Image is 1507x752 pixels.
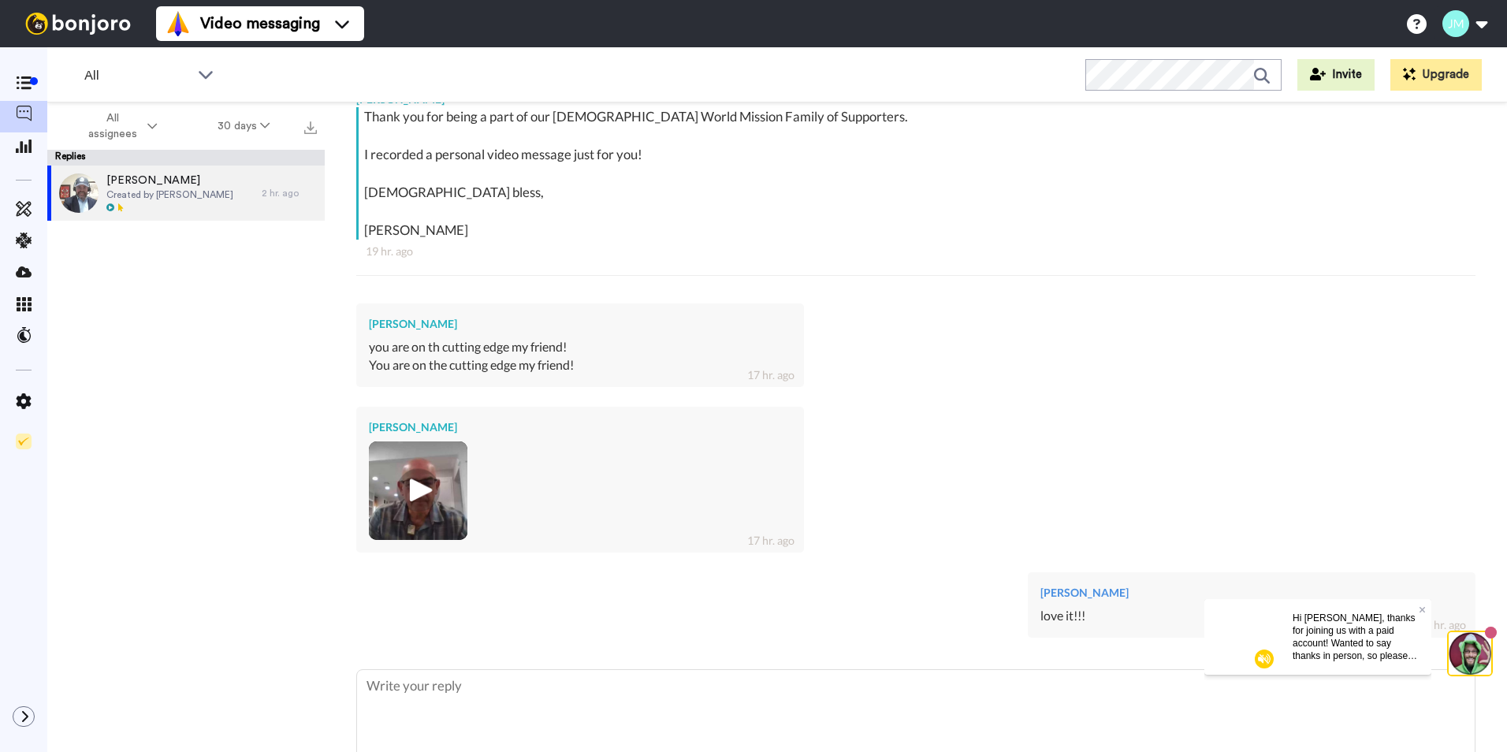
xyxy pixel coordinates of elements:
[396,469,440,512] img: ic_play_thick.png
[88,13,213,125] span: Hi [PERSON_NAME], thanks for joining us with a paid account! Wanted to say thanks in person, so p...
[1040,585,1463,601] div: [PERSON_NAME]
[19,13,137,35] img: bj-logo-header-white.svg
[59,173,99,213] img: fa6eb12c-359f-43d9-845c-5f7b8001c1bf-thumb.jpg
[300,114,322,138] button: Export all results that match these filters now.
[2,3,44,46] img: 3183ab3e-59ed-45f6-af1c-10226f767056-1659068401.jpg
[369,356,791,374] div: You are on the cutting edge my friend!
[200,13,320,35] span: Video messaging
[47,150,325,166] div: Replies
[166,11,191,36] img: vm-color.svg
[47,166,325,221] a: [PERSON_NAME]Created by [PERSON_NAME]2 hr. ago
[106,173,233,188] span: [PERSON_NAME]
[1297,59,1375,91] button: Invite
[366,244,1466,259] div: 19 hr. ago
[1040,607,1463,625] div: love it!!!
[188,112,300,140] button: 30 days
[50,104,188,148] button: All assignees
[369,316,791,332] div: [PERSON_NAME]
[80,110,144,142] span: All assignees
[1425,617,1466,633] div: 2 hr. ago
[106,188,233,201] span: Created by [PERSON_NAME]
[747,533,794,549] div: 17 hr. ago
[369,419,791,435] div: [PERSON_NAME]
[84,66,190,85] span: All
[50,50,69,69] img: mute-white.svg
[369,441,467,540] img: 8aedbe74-9d12-4a2e-8c32-dfb1ffb99fdc-thumb.jpg
[369,338,791,356] div: you are on th cutting edge my friend!
[1390,59,1482,91] button: Upgrade
[304,121,317,134] img: export.svg
[16,434,32,449] img: Checklist.svg
[747,367,794,383] div: 17 hr. ago
[262,187,317,199] div: 2 hr. ago
[364,107,1472,240] div: Thank you for being a part of our [DEMOGRAPHIC_DATA] World Mission Family of Supporters. I record...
